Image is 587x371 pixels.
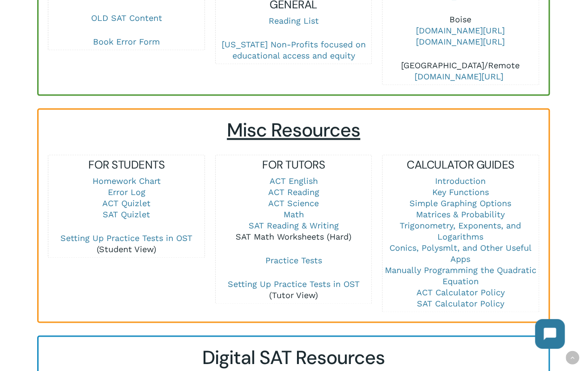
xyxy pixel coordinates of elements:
a: Math [283,209,303,219]
a: Setting Up Practice Tests in OST [60,233,192,243]
p: [GEOGRAPHIC_DATA]/Remote [383,60,539,82]
h2: Digital SAT Resources [48,346,539,369]
p: (Tutor View) [216,279,372,301]
a: SAT Reading & Writing [248,221,338,230]
a: Book Error Form [93,37,160,46]
a: Error Log [108,187,145,197]
h5: FOR STUDENTS [48,157,204,172]
a: ACT Calculator Policy [416,287,505,297]
a: Key Functions [432,187,489,197]
a: ACT Reading [268,187,319,197]
a: Trigonometry, Exponents, and Logarithms [400,221,521,241]
a: [DOMAIN_NAME][URL] [416,37,505,46]
a: Introduction [435,176,486,186]
a: Homework Chart [92,176,161,186]
span: Misc Resources [227,118,360,143]
a: Practice Tests [265,255,322,265]
a: Manually Programming the Quadratic Equation [385,265,536,286]
a: [DOMAIN_NAME][URL] [416,26,505,35]
a: OLD SAT Content [91,13,162,23]
a: Setting Up Practice Tests in OST [227,279,359,289]
a: ACT English [269,176,317,186]
h5: CALCULATOR GUIDES [383,157,539,172]
a: SAT Quizlet [103,209,150,219]
iframe: Chatbot [526,310,574,358]
a: ACT Quizlet [102,198,151,208]
a: Simple Graphing Options [409,198,511,208]
a: Conics, Polysmlt, and Other Useful Apps [389,243,532,264]
a: Matrices & Probability [416,209,505,219]
a: Reading List [268,16,318,26]
a: SAT Calculator Policy [417,299,504,308]
a: ACT Science [268,198,319,208]
p: Boise [383,14,539,60]
a: [DOMAIN_NAME][URL] [415,72,503,81]
h5: FOR TUTORS [216,157,372,172]
a: SAT Math Worksheets (Hard) [236,232,351,241]
a: [US_STATE] Non-Profits focused on educational access and equity [221,39,365,60]
p: (Student View) [48,233,204,255]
